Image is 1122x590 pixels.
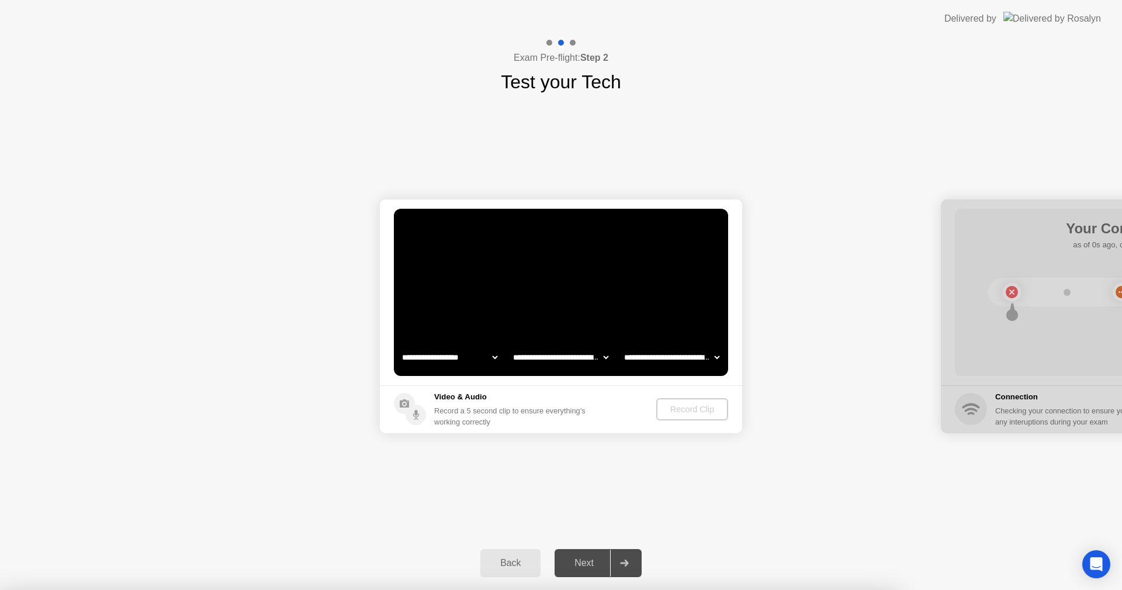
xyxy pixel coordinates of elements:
div: Open Intercom Messenger [1082,550,1110,578]
b: Step 2 [580,53,608,63]
div: Back [484,558,537,568]
h4: Exam Pre-flight: [514,51,608,65]
div: Next [558,558,610,568]
div: Record Clip [661,405,723,414]
h1: Test your Tech [501,68,621,96]
div: Delivered by [944,12,996,26]
h5: Video & Audio [434,391,590,403]
img: Delivered by Rosalyn [1003,12,1101,25]
div: Record a 5 second clip to ensure everything’s working correctly [434,405,590,427]
select: Available speakers [511,346,611,369]
select: Available microphones [622,346,722,369]
select: Available cameras [400,346,500,369]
